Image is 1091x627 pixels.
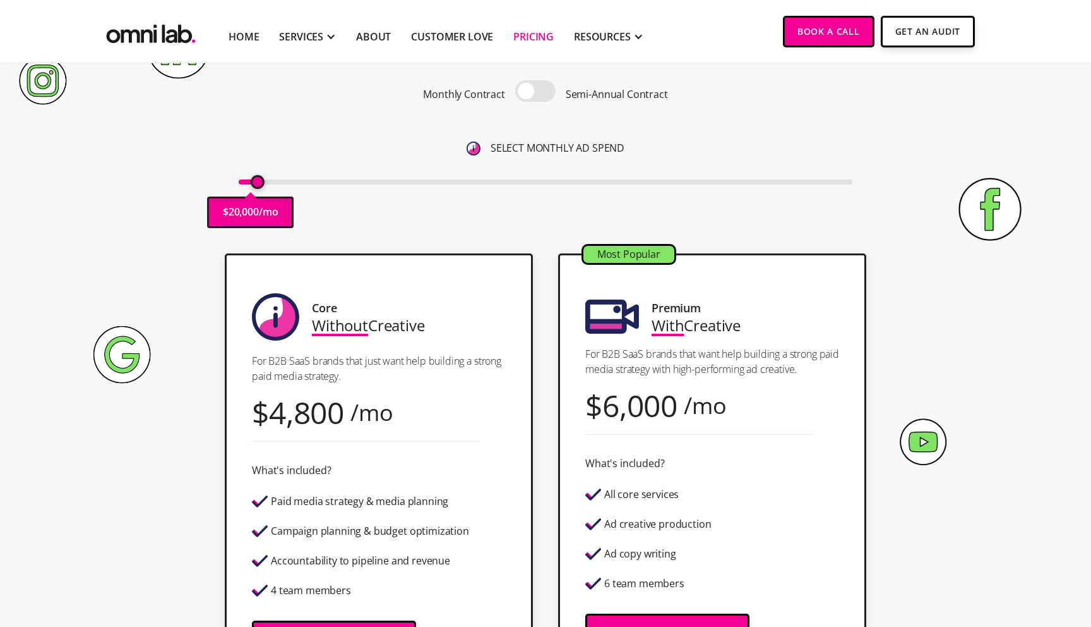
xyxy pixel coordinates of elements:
p: Monthly Contract [423,86,504,103]
div: Premium [652,300,701,317]
div: Ad creative production [604,519,711,530]
p: For B2B SaaS brands that just want help building a strong paid media strategy. [252,353,506,384]
a: Customer Love [411,29,493,44]
a: About [356,29,391,44]
div: $ [252,404,269,421]
a: home [104,16,198,47]
div: 4 team members [271,585,351,596]
span: With [652,315,684,336]
img: Omni Lab: B2B SaaS Demand Generation Agency [104,16,198,47]
div: $ [585,397,602,414]
div: 6,000 [602,397,677,414]
a: Get An Audit [881,16,975,47]
div: Accountability to pipeline and revenue [271,556,450,566]
img: 6410812402e99d19b372aa32_omni-nav-info.svg [467,142,480,155]
a: Pricing [513,29,554,44]
span: Without [312,315,368,336]
div: Creative [652,317,741,334]
div: Ad copy writing [604,549,676,559]
div: /mo [684,397,727,414]
div: 4,800 [269,404,344,421]
div: All core services [604,489,679,500]
div: /mo [350,404,393,421]
div: Paid media strategy & media planning [271,496,448,507]
p: For B2B SaaS brands that want help building a strong paid media strategy with high-performing ad ... [585,346,839,377]
div: SERVICES [279,29,323,44]
p: $ [223,204,229,221]
p: 20,000 [229,204,259,221]
iframe: Chat Widget [864,480,1091,627]
div: Core [312,300,337,317]
a: Home [229,29,259,44]
div: What's included? [252,462,331,479]
div: What's included? [585,455,664,472]
div: Campaign planning & budget optimization [271,526,469,537]
a: Book a Call [783,16,874,47]
p: SELECT MONTHLY AD SPEND [491,140,624,157]
p: /mo [259,204,278,221]
div: 6 team members [604,578,684,589]
p: Semi-Annual Contract [566,86,668,103]
div: Creative [312,317,425,334]
div: RESOURCES [574,29,631,44]
div: Most Popular [583,246,674,263]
